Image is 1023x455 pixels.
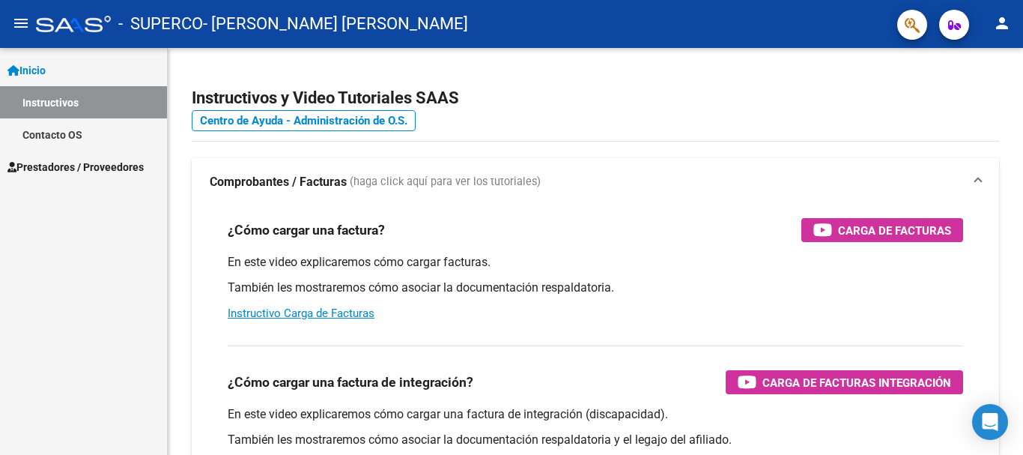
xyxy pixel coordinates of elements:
[762,373,951,392] span: Carga de Facturas Integración
[993,14,1011,32] mat-icon: person
[192,84,999,112] h2: Instructivos y Video Tutoriales SAAS
[192,110,416,131] a: Centro de Ayuda - Administración de O.S.
[228,307,374,320] a: Instructivo Carga de Facturas
[192,158,999,206] mat-expansion-panel-header: Comprobantes / Facturas (haga click aquí para ver los tutoriales)
[350,174,541,190] span: (haga click aquí para ver los tutoriales)
[838,221,951,240] span: Carga de Facturas
[228,220,385,241] h3: ¿Cómo cargar una factura?
[726,370,963,394] button: Carga de Facturas Integración
[118,7,203,40] span: - SUPERCO
[203,7,468,40] span: - [PERSON_NAME] [PERSON_NAME]
[228,280,963,296] p: También les mostraremos cómo asociar la documentación respaldatoria.
[12,14,30,32] mat-icon: menu
[7,62,46,79] span: Inicio
[972,404,1008,440] div: Open Intercom Messenger
[7,159,144,175] span: Prestadores / Proveedores
[228,406,963,423] p: En este video explicaremos cómo cargar una factura de integración (discapacidad).
[210,174,347,190] strong: Comprobantes / Facturas
[801,218,963,242] button: Carga de Facturas
[228,372,473,393] h3: ¿Cómo cargar una factura de integración?
[228,254,963,271] p: En este video explicaremos cómo cargar facturas.
[228,432,963,448] p: También les mostraremos cómo asociar la documentación respaldatoria y el legajo del afiliado.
